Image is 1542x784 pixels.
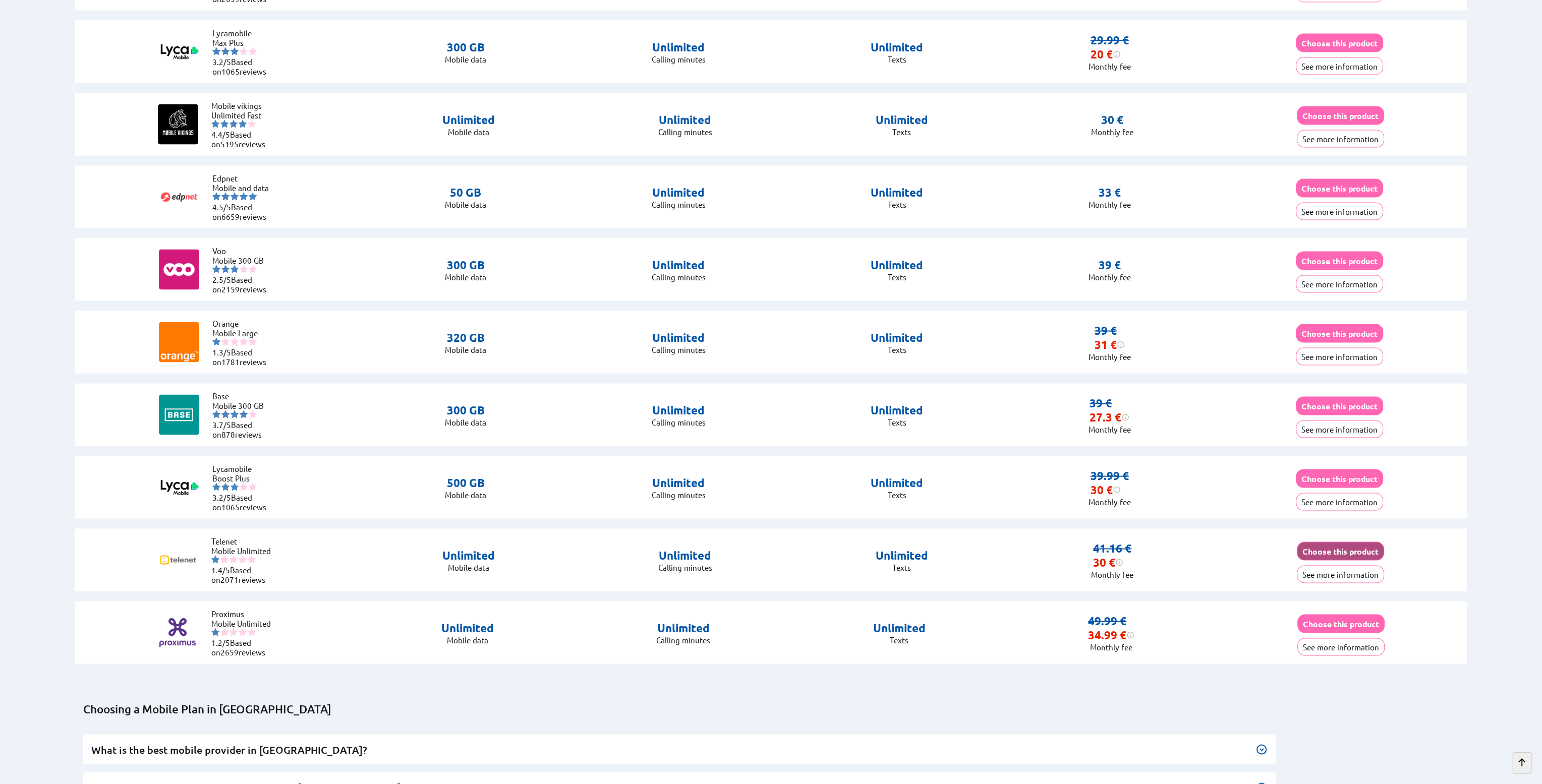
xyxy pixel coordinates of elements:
img: starnr4 [239,556,247,564]
span: 2071 [220,575,239,584]
p: Texts [873,635,926,645]
button: Choose this product [1296,179,1383,198]
p: Monthly fee [1091,570,1133,579]
button: See more information [1296,348,1383,366]
li: Based on reviews [211,565,272,584]
span: 2159 [221,284,240,294]
div: 20 € [1091,47,1121,62]
p: Calling minutes [652,272,706,282]
p: 320 GB [445,331,486,345]
img: information [1121,413,1129,421]
span: 1.2/5 [211,638,230,647]
img: starnr2 [221,410,230,418]
li: Lycamobile [212,28,273,38]
p: Mobile data [442,127,495,137]
li: Unlimited Fast [211,110,272,120]
a: See more information [1296,352,1383,361]
p: Monthly fee [1089,200,1131,209]
img: starnr5 [249,265,257,273]
a: Choose this product [1296,256,1383,266]
img: starnr4 [240,410,248,418]
img: starnr4 [239,120,247,128]
li: Based on reviews [212,420,273,439]
p: Unlimited [652,186,706,200]
li: Based on reviews [212,493,273,512]
p: Mobile data [445,272,486,282]
img: starnr1 [212,47,220,55]
p: 33 € [1099,186,1121,200]
a: Choose this product [1296,474,1383,484]
li: Max Plus [212,38,273,47]
p: Unlimited [656,621,710,635]
button: See more information [1296,420,1383,438]
p: Monthly fee [1091,127,1133,137]
li: Based on reviews [212,275,273,294]
button: See more information [1297,638,1385,656]
p: 300 GB [445,258,486,272]
p: Monthly fee [1089,62,1131,71]
p: Monthly fee [1089,272,1131,282]
p: 50 GB [445,186,486,200]
img: starnr1 [212,483,220,491]
p: Monthly fee [1089,352,1131,361]
div: 30 € [1091,483,1121,497]
p: Unlimited [658,549,712,563]
img: starnr3 [231,338,239,346]
span: 2.5/5 [212,275,231,284]
span: 1781 [221,357,240,367]
p: Calling minutes [656,635,710,645]
span: 2659 [220,647,239,657]
img: Logo of Mobile vikings [158,104,198,145]
img: information [1115,559,1123,567]
img: starnr4 [240,338,248,346]
img: starnr4 [240,47,248,55]
span: 1.3/5 [212,347,231,357]
p: Monthly fee [1088,642,1134,652]
p: Calling minutes [652,490,706,500]
li: Edpnet [212,173,273,183]
li: Based on reviews [212,202,273,221]
p: Calling minutes [652,200,706,209]
button: See more information [1296,493,1383,511]
img: starnr1 [212,265,220,273]
s: 41.16 € [1093,541,1131,555]
span: 3.7/5 [212,420,231,430]
h3: What is the best mobile provider in [GEOGRAPHIC_DATA]? [91,743,1268,757]
s: 49.99 € [1088,614,1126,628]
img: Logo of Lycamobile [159,467,199,508]
li: Based on reviews [212,347,273,367]
p: Mobile data [445,200,486,209]
a: See more information [1297,642,1385,652]
img: starnr5 [249,47,257,55]
p: 39 € [1099,258,1121,272]
p: 300 GB [445,40,486,54]
li: Mobile 300 GB [212,401,273,410]
span: 5195 [220,139,239,149]
p: Texts [871,417,923,427]
p: Mobile data [441,635,494,645]
p: Mobile data [445,54,486,64]
button: Choose this product [1297,542,1384,561]
img: starnr3 [231,483,239,491]
button: Choose this product [1297,615,1385,633]
s: 39 € [1095,324,1117,337]
button: Choose this product [1296,252,1383,270]
img: Logo of Orange [159,322,199,363]
img: starnr2 [221,338,230,346]
span: 3.2/5 [212,57,231,67]
p: Unlimited [871,258,923,272]
img: starnr3 [231,193,239,201]
li: Orange [212,319,273,328]
p: Texts [875,563,928,572]
img: starnr2 [220,628,229,636]
li: Mobile 300 GB [212,256,273,265]
p: Unlimited [875,549,928,563]
a: See more information [1296,497,1383,507]
img: information [1113,486,1121,494]
p: Unlimited [442,549,495,563]
p: Mobile data [445,417,486,427]
img: starnr3 [230,628,238,636]
img: starnr3 [231,265,239,273]
span: 6659 [221,212,240,221]
p: Texts [871,345,923,354]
